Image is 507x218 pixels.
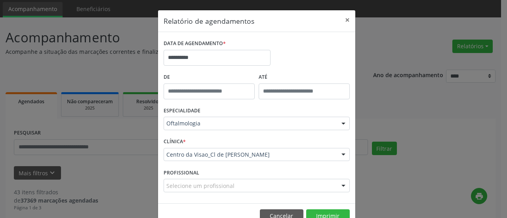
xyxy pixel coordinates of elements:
label: PROFISSIONAL [164,167,199,179]
span: Centro da Visao_Cl de [PERSON_NAME] [166,151,334,159]
button: Close [339,10,355,30]
h5: Relatório de agendamentos [164,16,254,26]
label: CLÍNICA [164,136,186,148]
span: Selecione um profissional [166,182,234,190]
label: ESPECIALIDADE [164,105,200,117]
label: ATÉ [259,71,350,83]
label: De [164,71,255,83]
span: Oftalmologia [166,119,334,127]
label: DATA DE AGENDAMENTO [164,38,226,50]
